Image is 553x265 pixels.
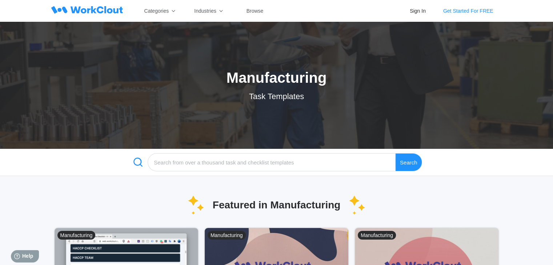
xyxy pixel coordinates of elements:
div: Task Templates [249,92,304,101]
div: Manufacturing [208,231,246,240]
div: Categories [144,8,169,14]
div: Featured in Manufacturing [213,199,341,211]
div: Manufacturing [227,70,327,86]
input: Search from over a thousand task and checklist templates [148,153,396,171]
div: Search [396,153,422,171]
div: Sign In [410,8,426,14]
div: Industries [194,8,216,14]
div: Manufacturing [57,231,96,240]
div: Manufacturing [358,231,396,240]
div: Get Started For FREE [443,8,493,14]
